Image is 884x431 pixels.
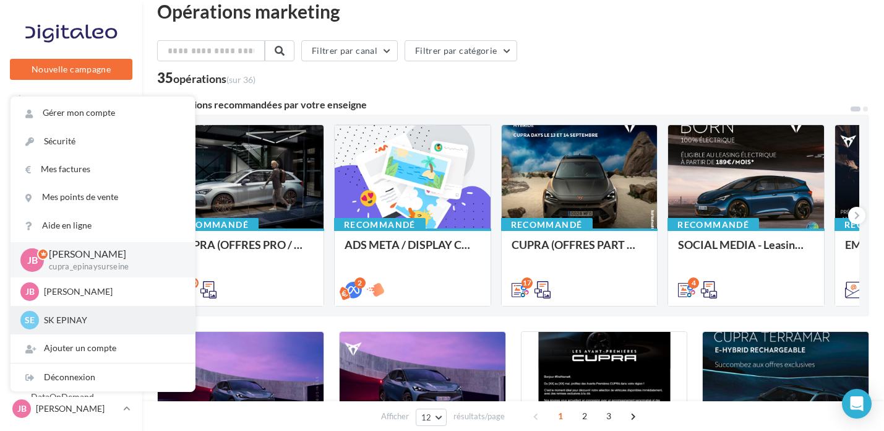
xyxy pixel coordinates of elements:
[7,176,135,202] a: Visibilité en ligne
[405,40,517,61] button: Filtrer par catégorie
[7,238,135,264] a: Contacts
[11,183,195,211] a: Mes points de vente
[10,397,132,420] a: JB [PERSON_NAME]
[842,389,872,419] div: Open Intercom Messenger
[178,238,314,263] div: CUPRA (OFFRES PRO / SEPT) - SOCIAL MEDIA
[157,100,849,110] div: 6 opérations recommandées par votre enseigne
[667,218,759,232] div: Recommandé
[501,218,593,232] div: Recommandé
[11,99,195,127] a: Gérer mon compte
[173,73,255,84] div: opérations
[345,238,481,263] div: ADS META / DISPLAY CUPRA DAYS Septembre 2025
[453,411,505,422] span: résultats/page
[7,144,135,171] a: Boîte de réception86
[7,330,135,367] a: PLV et print personnalisable
[49,261,175,272] p: cupra_epinaysurseine
[354,277,366,289] div: 2
[157,2,869,20] div: Opérations marketing
[11,212,195,240] a: Aide en ligne
[301,40,398,61] button: Filtrer par canal
[599,406,619,426] span: 3
[44,314,180,326] p: SK EPINAY
[11,364,195,391] div: Déconnexion
[11,334,195,362] div: Ajouter un compte
[27,253,38,267] span: JB
[44,285,180,298] p: [PERSON_NAME]
[551,406,570,426] span: 1
[25,285,35,298] span: JB
[416,409,447,426] button: 12
[157,71,255,85] div: 35
[688,277,699,289] div: 4
[49,247,175,261] p: [PERSON_NAME]
[7,300,135,326] a: Calendrier
[17,403,27,415] span: JB
[7,207,135,233] a: Campagnes
[11,155,195,183] a: Mes factures
[36,403,118,415] p: [PERSON_NAME]
[678,238,814,263] div: SOCIAL MEDIA - Leasing social électrique - CUPRA Born
[10,59,132,80] button: Nouvelle campagne
[226,74,255,85] span: (sur 36)
[7,114,135,140] a: Opérations
[33,95,83,106] span: Notifications
[167,218,259,232] div: Recommandé
[25,314,35,326] span: SE
[334,218,426,232] div: Recommandé
[575,406,594,426] span: 2
[7,269,135,295] a: Médiathèque
[521,277,533,289] div: 17
[7,372,135,408] a: Campagnes DataOnDemand
[381,411,409,422] span: Afficher
[11,128,195,155] a: Sécurité
[512,238,648,263] div: CUPRA (OFFRES PART + CUPRA DAYS / SEPT) - SOCIAL MEDIA
[421,412,432,422] span: 12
